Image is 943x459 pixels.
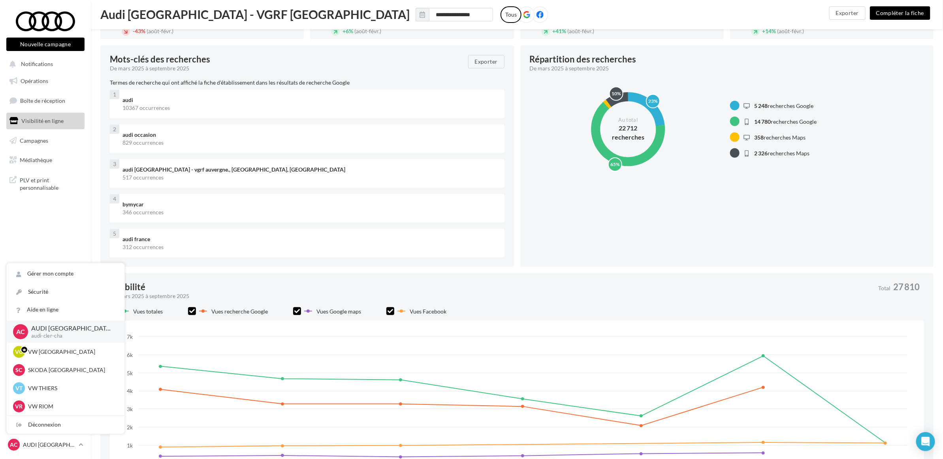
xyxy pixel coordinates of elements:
span: VR [15,402,23,410]
a: Médiathèque [5,152,86,168]
span: + [343,28,346,34]
text: 7k [127,333,133,340]
span: Opérations [21,77,48,84]
button: Nouvelle campagne [6,38,85,51]
span: AC [16,327,25,336]
span: AC [10,441,18,449]
text: 4k [127,387,133,394]
span: - [133,28,135,34]
div: audi occasion [122,131,498,139]
div: Visibilité [110,283,145,291]
span: 2 326 [755,150,768,157]
p: AUDI [GEOGRAPHIC_DATA] [31,324,112,333]
div: Open Intercom Messenger [916,432,935,451]
a: Aide en ligne [7,301,124,319]
text: 2k [127,424,133,431]
div: De mars 2025 à septembre 2025 [110,64,462,72]
a: Sécurité [7,283,124,301]
div: bymycar [122,200,498,208]
span: 14 780 [755,118,771,125]
div: audi [GEOGRAPHIC_DATA] - vgrf auvergne., [GEOGRAPHIC_DATA], [GEOGRAPHIC_DATA] [122,166,498,174]
a: Boîte de réception [5,92,86,109]
a: Campagnes [5,132,86,149]
span: recherches Google [755,118,817,125]
div: De mars 2025 à septembre 2025 [110,292,872,300]
div: De mars 2025 à septembre 2025 [530,64,918,72]
span: 14% [762,28,776,34]
span: Médiathèque [20,157,52,163]
span: VT [15,384,23,392]
span: + [553,28,556,34]
button: Compléter la fiche [870,6,930,20]
text: 5k [127,370,133,376]
span: Vues Google maps [316,308,361,315]
span: (août-févr.) [354,28,381,34]
div: Déconnexion [7,416,124,434]
a: AC AUDI [GEOGRAPHIC_DATA] [6,437,85,452]
span: Total [878,285,890,291]
div: 346 occurrences [122,208,498,216]
p: VW THIERS [28,384,115,392]
span: + [762,28,766,34]
div: 10367 occurrences [122,104,498,112]
button: Exporter [468,55,504,68]
span: Vues totales [133,308,163,315]
p: SKODA [GEOGRAPHIC_DATA] [28,366,115,374]
div: 1 [110,90,119,99]
p: VW [GEOGRAPHIC_DATA] [28,348,115,356]
span: (août-févr.) [147,28,173,34]
a: Gérer mon compte [7,265,124,283]
span: recherches Google [755,102,814,109]
span: 358 [755,134,764,141]
a: Visibilité en ligne [5,113,86,129]
span: 41% [553,28,567,34]
span: recherches Maps [755,150,810,157]
div: 517 occurrences [122,174,498,181]
a: PLV et print personnalisable [5,172,86,195]
span: VC [15,348,23,356]
span: 6% [343,28,353,34]
label: Tous [501,6,521,23]
div: 4 [110,194,119,204]
span: Notifications [21,61,53,68]
span: Campagnes [20,137,48,144]
p: Termes de recherche qui ont affiché la fiche d'établissement dans les résultats de recherche Google [110,79,504,87]
span: recherches Maps [755,134,806,141]
text: 6k [127,351,133,358]
span: Boîte de réception [20,97,65,104]
text: 3k [127,406,133,412]
div: 312 occurrences [122,243,498,251]
p: VW RIOM [28,402,115,410]
div: 2 [110,125,119,134]
span: Vues Facebook [410,308,446,315]
span: 5 248 [755,102,768,109]
text: 1k [127,442,133,449]
div: Répartition des recherches [530,55,636,64]
span: 43% [133,28,145,34]
span: PLV et print personnalisable [20,175,81,192]
span: 27 810 [893,283,920,291]
span: Mots-clés des recherches [110,55,210,64]
div: audi [122,96,498,104]
p: AUDI [GEOGRAPHIC_DATA] [23,441,75,449]
a: Compléter la fiche [867,9,934,16]
div: audi france [122,235,498,243]
p: audi-cler-cha [31,332,112,340]
span: Audi [GEOGRAPHIC_DATA] - VGRF [GEOGRAPHIC_DATA] [100,8,410,20]
div: 5 [110,229,119,238]
span: (août-févr.) [777,28,804,34]
button: Exporter [829,6,866,20]
span: Visibilité en ligne [21,117,64,124]
div: 829 occurrences [122,139,498,147]
span: Vues recherche Google [211,308,268,315]
div: 3 [110,159,119,169]
span: SC [16,366,23,374]
a: Opérations [5,73,86,89]
span: (août-févr.) [568,28,595,34]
